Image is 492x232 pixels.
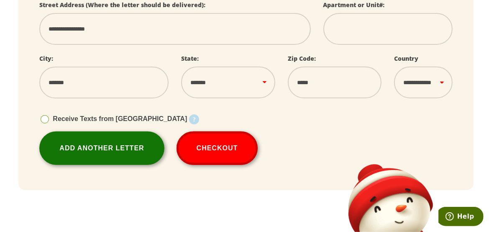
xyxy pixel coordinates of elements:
[323,1,385,9] label: Apartment or Unit#:
[39,131,164,165] a: Add Another Letter
[438,207,484,228] iframe: Opens a widget where you can find more information
[394,54,418,62] label: Country
[39,1,205,9] label: Street Address (Where the letter should be delivered):
[53,115,187,122] span: Receive Texts from [GEOGRAPHIC_DATA]
[39,54,53,62] label: City:
[177,131,258,165] button: Checkout
[288,54,316,62] label: Zip Code:
[181,54,199,62] label: State:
